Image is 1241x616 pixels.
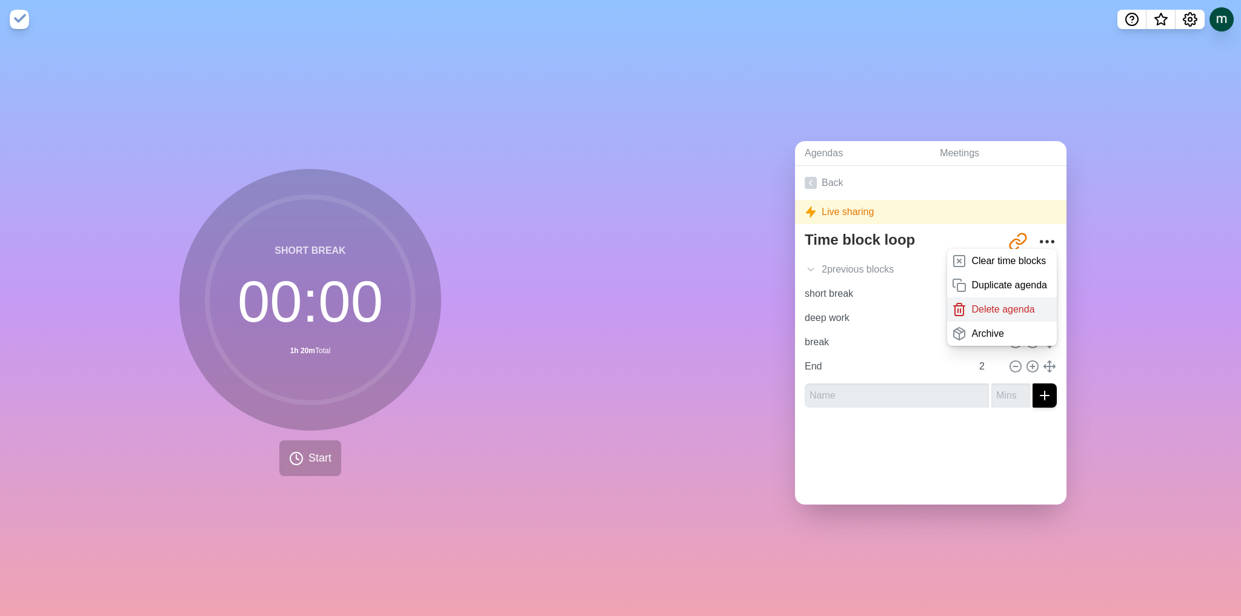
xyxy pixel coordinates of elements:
button: Settings [1176,10,1205,29]
p: Archive [971,326,1003,341]
button: Help [1117,10,1146,29]
input: Name [800,330,972,354]
p: Duplicate agenda [971,278,1047,293]
button: Start [279,440,341,476]
p: Clear time blocks [971,254,1046,268]
input: Name [800,306,972,330]
input: Mins [991,383,1030,408]
div: 2 previous block [795,257,1066,282]
p: Delete agenda [971,302,1034,317]
a: Agendas [795,141,930,166]
input: Name [805,383,989,408]
input: Name [800,282,972,306]
img: timeblocks logo [10,10,29,29]
a: Back [795,166,1066,200]
button: Share link [1006,230,1030,254]
input: Name [800,354,972,379]
button: What’s new [1146,10,1176,29]
div: Live sharing [795,200,1066,224]
button: More [1035,230,1059,254]
input: Mins [974,354,1003,379]
span: Start [308,450,331,466]
a: Meetings [930,141,1066,166]
span: s [889,262,894,277]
